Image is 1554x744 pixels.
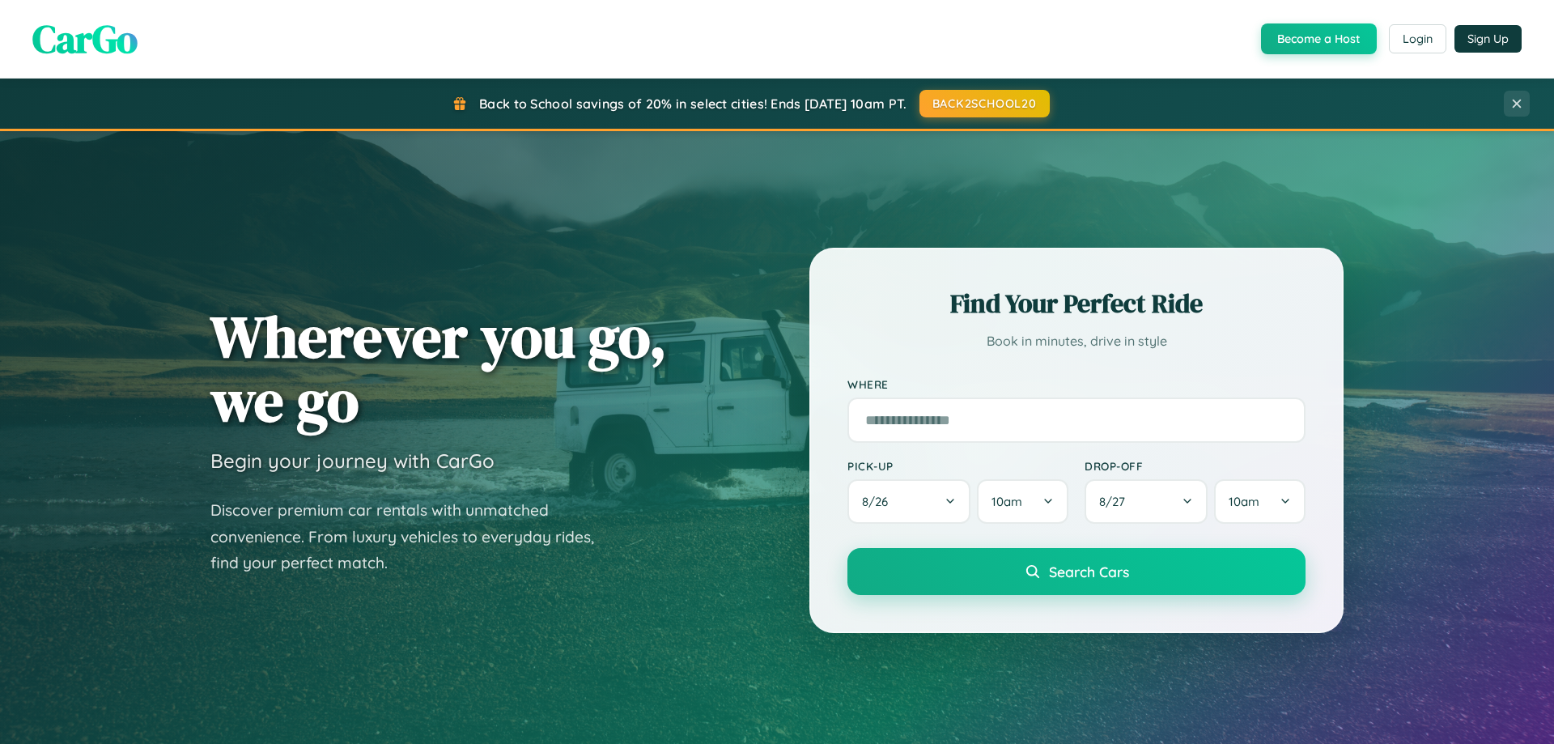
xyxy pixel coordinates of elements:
span: 10am [1229,494,1259,509]
button: Search Cars [847,548,1306,595]
label: Pick-up [847,459,1068,473]
span: CarGo [32,12,138,66]
h3: Begin your journey with CarGo [210,449,495,473]
button: Sign Up [1454,25,1522,53]
p: Book in minutes, drive in style [847,329,1306,353]
span: 10am [991,494,1022,509]
p: Discover premium car rentals with unmatched convenience. From luxury vehicles to everyday rides, ... [210,497,615,576]
label: Where [847,377,1306,391]
span: 8 / 26 [862,494,896,509]
span: Search Cars [1049,563,1129,580]
label: Drop-off [1085,459,1306,473]
button: Become a Host [1261,23,1377,54]
h1: Wherever you go, we go [210,304,667,432]
span: Back to School savings of 20% in select cities! Ends [DATE] 10am PT. [479,96,906,112]
button: Login [1389,24,1446,53]
h2: Find Your Perfect Ride [847,286,1306,321]
button: 10am [1214,479,1306,524]
button: BACK2SCHOOL20 [919,90,1050,117]
button: 10am [977,479,1068,524]
span: 8 / 27 [1099,494,1133,509]
button: 8/26 [847,479,970,524]
button: 8/27 [1085,479,1208,524]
